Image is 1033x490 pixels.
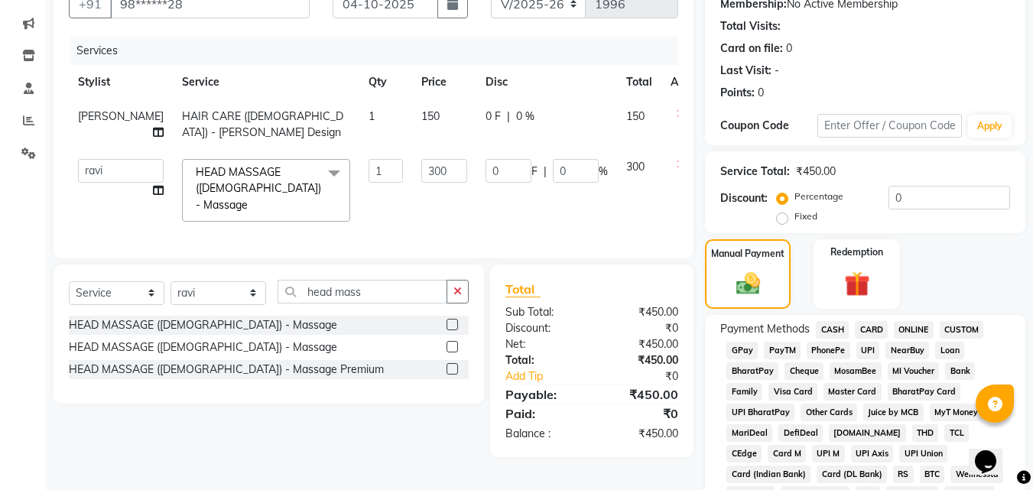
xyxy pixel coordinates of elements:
div: 0 [786,41,792,57]
span: Other Cards [801,404,857,421]
span: Juice by MCB [863,404,924,421]
span: Family [726,383,762,401]
label: Fixed [794,209,817,223]
span: BharatPay Card [888,383,961,401]
span: BTC [920,466,945,483]
span: UPI [856,342,880,359]
th: Service [173,65,359,99]
div: ₹450.00 [592,304,690,320]
span: NearBuy [885,342,929,359]
span: [PERSON_NAME] [78,109,164,123]
div: Services [70,37,690,65]
input: Enter Offer / Coupon Code [817,114,962,138]
span: UPI BharatPay [726,404,794,421]
span: 300 [626,160,645,174]
label: Manual Payment [711,247,784,261]
span: Loan [935,342,964,359]
span: Wellnessta [950,466,1003,483]
span: MariDeal [726,424,772,442]
th: Qty [359,65,412,99]
span: 150 [421,109,440,123]
div: ₹450.00 [592,336,690,352]
span: 0 % [516,109,534,125]
span: UPI Union [899,445,947,462]
span: 1 [369,109,375,123]
div: Discount: [720,190,768,206]
div: Card on file: [720,41,783,57]
span: Card M [768,445,806,462]
div: ₹0 [609,368,690,385]
div: Coupon Code [720,118,817,134]
div: Total Visits: [720,18,781,34]
span: PayTM [764,342,801,359]
div: HEAD MASSAGE ([DEMOGRAPHIC_DATA]) - Massage [69,339,337,355]
span: CARD [855,321,888,339]
span: | [507,109,510,125]
span: Total [505,281,541,297]
input: Search or Scan [278,280,447,303]
span: UPI M [812,445,845,462]
img: _gift.svg [836,268,878,300]
span: CEdge [726,445,762,462]
span: UPI Axis [851,445,894,462]
span: Cheque [784,362,823,380]
div: Total: [494,352,592,368]
span: | [544,164,547,180]
span: PhonePe [807,342,850,359]
label: Percentage [794,190,843,203]
div: ₹450.00 [796,164,836,180]
div: ₹0 [592,320,690,336]
div: HEAD MASSAGE ([DEMOGRAPHIC_DATA]) - Massage [69,317,337,333]
th: Action [661,65,712,99]
span: Payment Methods [720,321,810,337]
span: RS [893,466,914,483]
span: % [599,164,608,180]
span: ONLINE [894,321,934,339]
th: Stylist [69,65,173,99]
img: _cash.svg [729,270,768,297]
span: Master Card [823,383,882,401]
div: 0 [758,85,764,101]
a: x [248,198,255,212]
span: CASH [816,321,849,339]
div: HEAD MASSAGE ([DEMOGRAPHIC_DATA]) - Massage Premium [69,362,384,378]
div: ₹450.00 [592,426,690,442]
span: MosamBee [830,362,882,380]
span: MI Voucher [888,362,940,380]
div: ₹450.00 [592,385,690,404]
div: Service Total: [720,164,790,180]
th: Total [617,65,661,99]
span: THD [912,424,939,442]
span: DefiDeal [778,424,823,442]
div: ₹450.00 [592,352,690,368]
div: Balance : [494,426,592,442]
span: HAIR CARE ([DEMOGRAPHIC_DATA]) - [PERSON_NAME] Design [182,109,343,139]
div: Paid: [494,404,592,423]
a: Add Tip [494,368,608,385]
span: [DOMAIN_NAME] [829,424,906,442]
div: Payable: [494,385,592,404]
div: Sub Total: [494,304,592,320]
div: Last Visit: [720,63,772,79]
span: 150 [626,109,645,123]
div: - [775,63,779,79]
span: F [531,164,538,180]
label: Redemption [830,245,883,259]
span: Card (DL Bank) [817,466,887,483]
span: HEAD MASSAGE ([DEMOGRAPHIC_DATA]) - Massage [196,165,321,212]
th: Disc [476,65,617,99]
span: Visa Card [768,383,817,401]
span: GPay [726,342,758,359]
div: Points: [720,85,755,101]
div: ₹0 [592,404,690,423]
span: 0 F [486,109,501,125]
th: Price [412,65,476,99]
span: BharatPay [726,362,778,380]
button: Apply [968,115,1012,138]
div: Net: [494,336,592,352]
iframe: chat widget [969,429,1018,475]
span: MyT Money [930,404,983,421]
span: Card (Indian Bank) [726,466,810,483]
span: CUSTOM [940,321,984,339]
span: Bank [945,362,975,380]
